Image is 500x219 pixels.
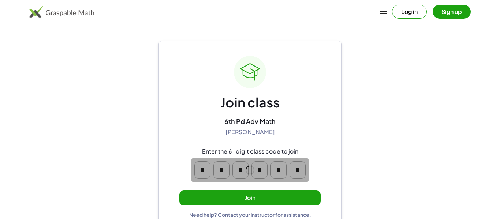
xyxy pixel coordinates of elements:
[224,117,276,125] div: 6th Pd Adv Math
[433,5,471,19] button: Sign up
[179,190,321,205] button: Join
[392,5,427,19] button: Log in
[220,94,280,111] div: Join class
[189,211,311,218] div: Need help? Contact your instructor for assistance.
[202,148,298,155] div: Enter the 6-digit class code to join
[225,128,275,136] div: [PERSON_NAME]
